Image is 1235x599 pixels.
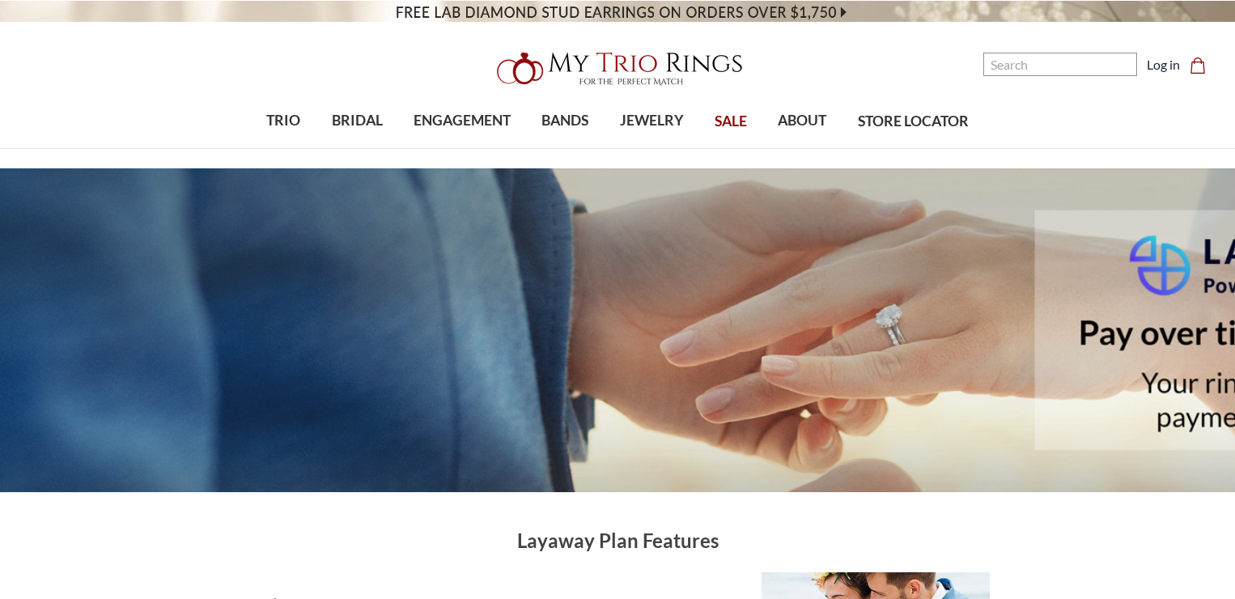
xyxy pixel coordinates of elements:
[1190,55,1216,74] a: Cart with 0 items
[275,147,291,149] button: submenu toggle
[1190,57,1206,74] svg: cart.cart_preview
[699,96,762,148] a: SALE
[643,147,660,149] button: submenu toggle
[349,147,365,149] button: submenu toggle
[488,43,747,95] img: My Trio Rings
[414,110,511,131] span: ENGAGEMENT
[858,111,969,132] span: STORE LOCATOR
[454,147,470,149] button: submenu toggle
[762,95,842,147] a: ABOUT
[316,95,397,147] a: BRIDAL
[715,111,747,132] span: SALE
[526,95,604,147] a: BANDS
[251,95,316,147] a: TRIO
[398,95,526,147] a: ENGAGEMENT
[620,110,684,131] span: JEWELRY
[794,147,810,149] button: submenu toggle
[778,110,826,131] span: ABOUT
[332,110,383,131] span: BRIDAL
[541,110,588,131] span: BANDS
[266,110,300,131] span: TRIO
[842,96,984,148] a: STORE LOCATOR
[983,53,1137,76] input: Search
[605,95,699,147] a: JEWELRY
[1147,55,1180,74] a: Log in
[359,43,877,95] a: My Trio Rings
[245,529,990,552] h1: Layaway Plan Features
[557,147,573,149] button: submenu toggle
